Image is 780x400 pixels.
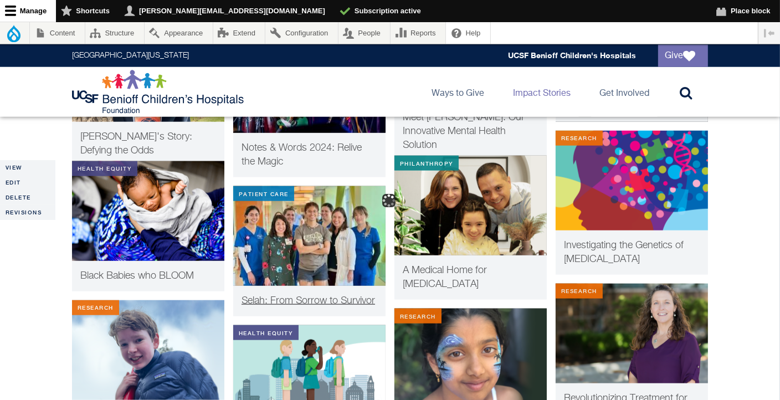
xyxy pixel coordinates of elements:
div: Health Equity [233,325,299,340]
a: Reports [391,22,445,44]
span: Notes & Words 2024: Relive the Magic [242,143,362,167]
a: UCSF Benioff Children's Hospitals [508,51,636,60]
a: Appearance [145,22,213,44]
img: Jennifer Martelle Tu, MD, PhD [556,284,708,383]
a: Get Involved [591,67,658,117]
a: Philanthropy A Medical Home for [MEDICAL_DATA] [394,156,547,300]
span: Meet [PERSON_NAME]: Our Innovative Mental Health Solution [403,112,525,150]
span: Black Babies who BLOOM [80,271,194,281]
img: Logo for UCSF Benioff Children's Hospitals Foundation [72,70,247,114]
img: IMG_0496.jpg [233,186,386,286]
a: Help [446,22,490,44]
a: Patient Care Selah: From Sorrow to Survivor [233,186,386,316]
div: Research [394,309,442,324]
a: [GEOGRAPHIC_DATA][US_STATE] [72,52,189,60]
img: family-katie.png [394,156,547,255]
div: Health Equity [72,161,137,176]
span: [PERSON_NAME]'s Story: Defying the Odds [80,132,192,156]
img: Connections Summer 2023 thumbnail [556,131,708,230]
a: Content [30,22,85,44]
div: Patient Care [233,186,294,201]
a: Give [658,45,708,67]
a: Configuration [265,22,337,44]
a: Structure [85,22,144,44]
img: Black babies who bloom [72,161,224,261]
a: People [338,22,391,44]
span: Investigating the Genetics of [MEDICAL_DATA] [564,240,684,264]
a: Health Equity Black babies who bloom Black Babies who BLOOM [72,161,224,291]
a: Extend [213,22,265,44]
div: Research [556,284,603,299]
span: A Medical Home for [MEDICAL_DATA] [403,265,487,289]
div: Research [556,131,603,146]
span: Selah: From Sorrow to Survivor [242,296,375,306]
div: Research [72,300,119,315]
a: Research Connections Summer 2023 thumbnail Investigating the Genetics of [MEDICAL_DATA] [556,131,708,275]
a: Ways to Give [423,67,493,117]
button: Vertical orientation [758,22,780,44]
a: Impact Stories [504,67,579,117]
div: Philanthropy [394,156,459,171]
img: Lew at the playground [72,300,224,400]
